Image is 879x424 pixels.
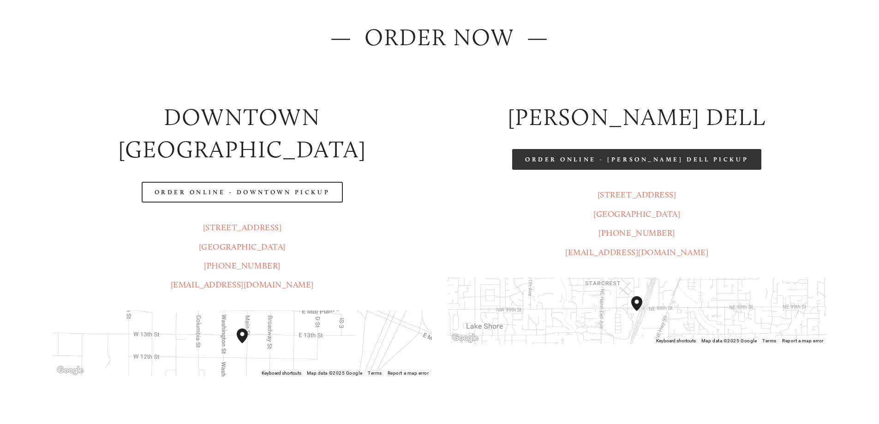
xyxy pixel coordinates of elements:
a: [PHONE_NUMBER] [204,261,281,271]
span: Map data ©2025 Google [307,370,362,376]
a: Terms [762,338,777,343]
a: [EMAIL_ADDRESS][DOMAIN_NAME] [565,247,708,257]
h2: Downtown [GEOGRAPHIC_DATA] [53,101,431,167]
div: Amaro's Table 816 Northeast 98th Circle Vancouver, WA, 98665, United States [631,296,653,326]
a: Order Online - Downtown pickup [142,182,343,203]
a: [GEOGRAPHIC_DATA] [199,242,286,252]
a: Report a map error [782,338,824,343]
img: Google [450,332,480,344]
a: [STREET_ADDRESS] [598,190,676,200]
a: [PHONE_NUMBER] [598,228,675,238]
img: Google [55,364,85,376]
a: [GEOGRAPHIC_DATA] [593,209,680,219]
button: Keyboard shortcuts [262,370,301,376]
a: Open this area in Google Maps (opens a new window) [450,332,480,344]
h2: [PERSON_NAME] DELL [448,101,826,134]
a: Terms [368,370,382,376]
a: [EMAIL_ADDRESS][DOMAIN_NAME] [171,280,314,290]
a: Report a map error [388,370,429,376]
a: Open this area in Google Maps (opens a new window) [55,364,85,376]
a: [STREET_ADDRESS] [203,222,282,233]
div: Amaro's Table 1220 Main Street vancouver, United States [237,328,259,358]
button: Keyboard shortcuts [656,338,696,344]
a: Order Online - [PERSON_NAME] Dell Pickup [512,149,761,170]
span: Map data ©2025 Google [701,338,757,343]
